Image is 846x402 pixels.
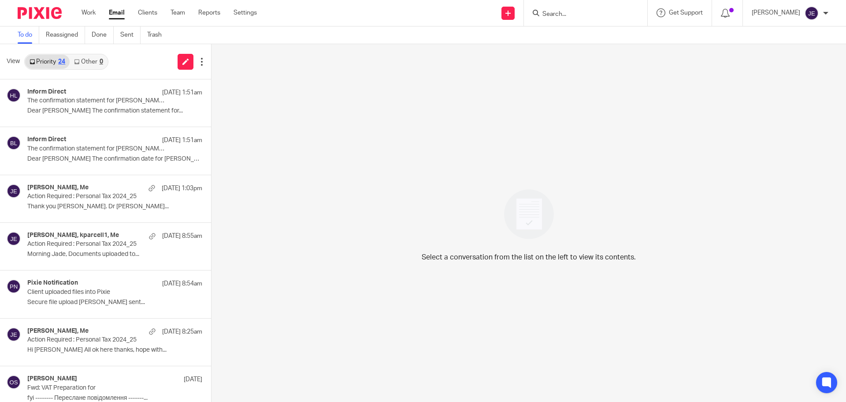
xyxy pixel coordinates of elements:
p: Fwd: VAT Preparation for [27,384,167,392]
p: [DATE] 1:51am [162,136,202,145]
p: [DATE] 1:03pm [162,184,202,193]
p: Action Required : Personal Tax 2024_25 [27,336,167,344]
img: svg%3E [7,88,21,102]
p: Secure file upload [PERSON_NAME] sent... [27,299,202,306]
p: Morning Jade, Documents uploaded to... [27,251,202,258]
img: svg%3E [7,136,21,150]
a: Work [82,8,96,17]
img: svg%3E [7,279,21,293]
img: svg%3E [7,184,21,198]
div: 24 [58,59,65,65]
p: Select a conversation from the list on the left to view its contents. [422,252,636,263]
p: [DATE] 8:54am [162,279,202,288]
p: Client uploaded files into Pixie [27,289,167,296]
p: The confirmation statement for [PERSON_NAME] (WINDSOR) LIMITED needs to be submitted [DATE] [27,97,167,105]
h4: Inform Direct [27,136,66,143]
img: svg%3E [7,327,21,342]
p: Hi [PERSON_NAME] All ok here thanks, hope with... [27,346,202,354]
span: View [7,57,20,66]
h4: Pixie Notification [27,279,78,287]
h4: [PERSON_NAME], Me [27,327,89,335]
img: svg%3E [7,232,21,246]
a: Reassigned [46,26,85,44]
span: Get Support [669,10,703,16]
p: [DATE] 8:55am [162,232,202,240]
p: Action Required : Personal Tax 2024_25 [27,193,167,200]
img: image [498,184,560,245]
img: Pixie [18,7,62,19]
p: Dear [PERSON_NAME] The confirmation statement for... [27,107,202,115]
a: Team [171,8,185,17]
a: Sent [120,26,141,44]
p: fyi -------- Переслане повідомлення -------... [27,394,202,402]
a: Reports [198,8,220,17]
div: 0 [100,59,103,65]
h4: [PERSON_NAME] [27,375,77,383]
img: svg%3E [7,375,21,389]
p: The confirmation statement for [PERSON_NAME] COPPER & ZINC CRAFT LTD can now be filed at Companie... [27,145,167,153]
a: Priority24 [25,55,70,69]
a: To do [18,26,39,44]
a: Clients [138,8,157,17]
p: [DATE] [184,375,202,384]
p: Dear [PERSON_NAME] The confirmation date for [PERSON_NAME]... [27,155,202,163]
h4: [PERSON_NAME], Me [27,184,89,192]
h4: Inform Direct [27,88,66,96]
a: Email [109,8,125,17]
img: svg%3E [805,6,819,20]
p: [DATE] 1:51am [162,88,202,97]
a: Other0 [70,55,107,69]
a: Settings [234,8,257,17]
h4: [PERSON_NAME], kparcell1, Me [27,232,119,239]
p: Thank you [PERSON_NAME]. Dr [PERSON_NAME]... [27,203,202,210]
a: Done [92,26,114,44]
a: Trash [147,26,168,44]
p: Action Required : Personal Tax 2024_25 [27,240,167,248]
input: Search [542,11,621,19]
p: [PERSON_NAME] [752,8,800,17]
p: [DATE] 8:25am [162,327,202,336]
